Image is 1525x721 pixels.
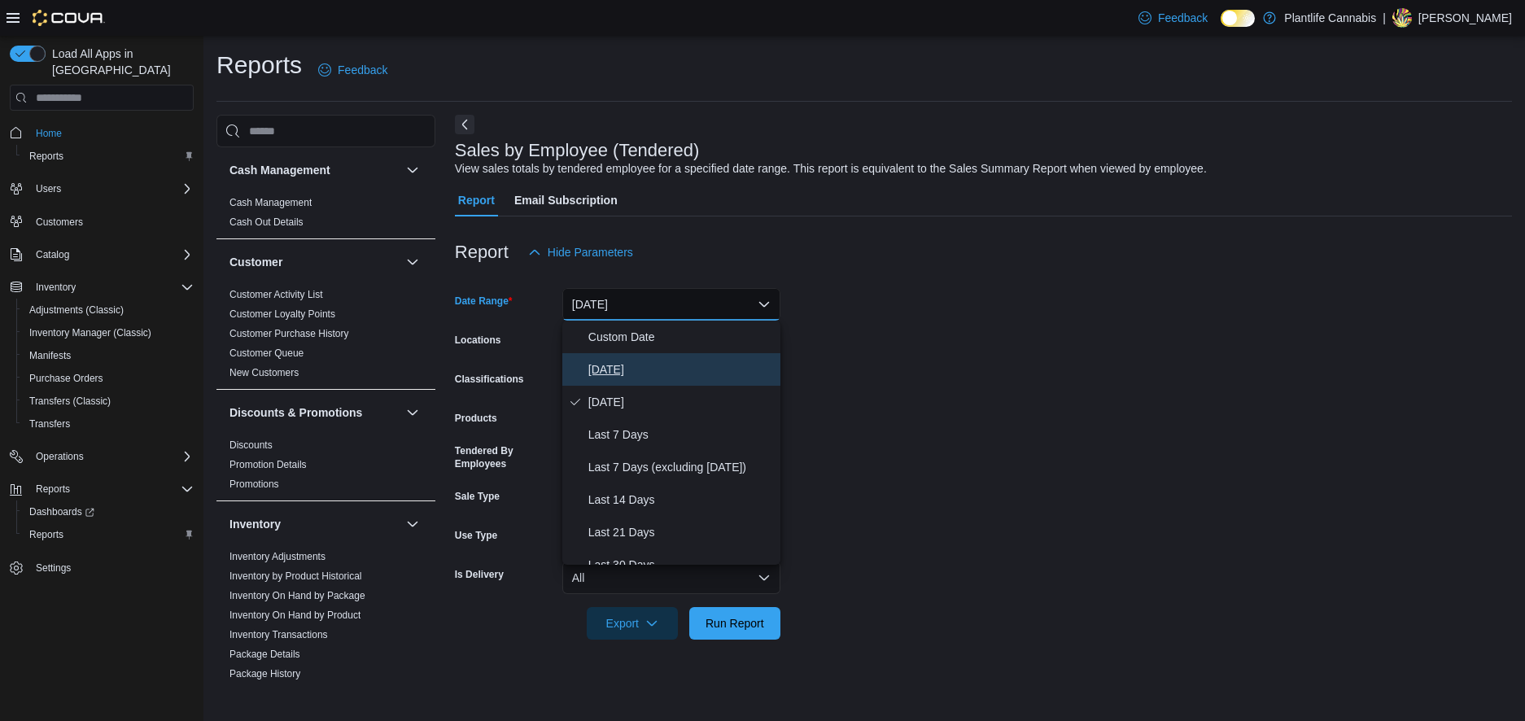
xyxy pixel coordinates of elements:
span: Manifests [29,349,71,362]
button: Customers [3,210,200,234]
label: Use Type [455,529,497,542]
button: Inventory [3,276,200,299]
a: Package Details [229,649,300,660]
span: Email Subscription [514,184,618,216]
span: Operations [36,450,84,463]
a: Reports [23,146,70,166]
span: Cash Out Details [229,216,304,229]
span: Product Expirations [229,687,314,700]
a: Dashboards [23,502,101,522]
button: Operations [29,447,90,466]
span: Reports [36,483,70,496]
a: Product Expirations [229,688,314,699]
a: Inventory Manager (Classic) [23,323,158,343]
span: Transfers [23,414,194,434]
button: Users [29,179,68,199]
div: Customer [216,285,435,389]
a: Home [29,124,68,143]
span: Operations [29,447,194,466]
button: Catalog [3,243,200,266]
button: Manifests [16,344,200,367]
button: Catalog [29,245,76,264]
button: Home [3,120,200,144]
a: Manifests [23,346,77,365]
span: Reports [23,525,194,544]
button: Inventory [229,516,400,532]
p: | [1383,8,1386,28]
span: Dark Mode [1221,27,1221,28]
button: Reports [3,478,200,500]
label: Is Delivery [455,568,504,581]
span: Adjustments (Classic) [23,300,194,320]
span: Users [29,179,194,199]
span: Inventory On Hand by Package [229,589,365,602]
span: Last 30 Days [588,555,774,575]
button: Transfers (Classic) [16,390,200,413]
button: Discounts & Promotions [229,404,400,421]
span: Hide Parameters [548,244,633,260]
a: New Customers [229,367,299,378]
span: Last 14 Days [588,490,774,509]
span: Users [36,182,61,195]
span: [DATE] [588,392,774,412]
button: [DATE] [562,288,780,321]
a: Customer Activity List [229,289,323,300]
img: Cova [33,10,105,26]
span: Settings [36,562,71,575]
span: Reports [29,479,194,499]
button: Adjustments (Classic) [16,299,200,321]
span: Adjustments (Classic) [29,304,124,317]
button: Reports [16,523,200,546]
button: Purchase Orders [16,367,200,390]
a: Customer Purchase History [229,328,349,339]
span: Transfers (Classic) [29,395,111,408]
button: Inventory Manager (Classic) [16,321,200,344]
button: Inventory [29,277,82,297]
span: Last 21 Days [588,522,774,542]
span: Settings [29,557,194,578]
a: Settings [29,558,77,578]
a: Promotions [229,478,279,490]
button: Operations [3,445,200,468]
a: Inventory On Hand by Product [229,610,360,621]
button: All [562,562,780,594]
span: Report [458,184,495,216]
span: Purchase Orders [29,372,103,385]
span: Reports [29,150,63,163]
span: New Customers [229,366,299,379]
label: Date Range [455,295,513,308]
a: Feedback [1132,2,1214,34]
span: Inventory Manager (Classic) [29,326,151,339]
button: Export [587,607,678,640]
span: Customer Purchase History [229,327,349,340]
button: Reports [16,145,200,168]
button: Inventory [403,514,422,534]
p: [PERSON_NAME] [1418,8,1512,28]
a: Cash Out Details [229,216,304,228]
a: Reports [23,525,70,544]
span: Transfers [29,417,70,430]
span: Manifests [23,346,194,365]
h3: Cash Management [229,162,330,178]
button: Settings [3,556,200,579]
span: Inventory Manager (Classic) [23,323,194,343]
p: Plantlife Cannabis [1284,8,1376,28]
span: Catalog [36,248,69,261]
span: Inventory by Product Historical [229,570,362,583]
button: Customer [403,252,422,272]
a: Inventory by Product Historical [229,570,362,582]
button: Discounts & Promotions [403,403,422,422]
h3: Customer [229,254,282,270]
span: Catalog [29,245,194,264]
div: Cash Management [216,193,435,238]
button: Reports [29,479,76,499]
a: Customer Queue [229,347,304,359]
span: Customers [36,216,83,229]
span: Home [29,122,194,142]
button: Run Report [689,607,780,640]
a: Purchase Orders [23,369,110,388]
label: Classifications [455,373,524,386]
div: Select listbox [562,321,780,565]
button: Cash Management [229,162,400,178]
span: Customer Loyalty Points [229,308,335,321]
